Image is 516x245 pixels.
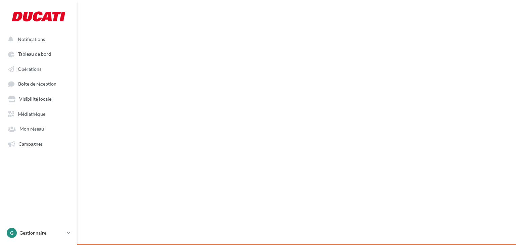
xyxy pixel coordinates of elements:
[10,230,13,236] span: G
[18,111,45,117] span: Médiathèque
[4,108,73,120] a: Médiathèque
[18,51,51,57] span: Tableau de bord
[4,93,73,105] a: Visibilité locale
[18,66,41,72] span: Opérations
[19,126,44,132] span: Mon réseau
[4,33,71,45] button: Notifications
[18,36,45,42] span: Notifications
[18,141,43,147] span: Campagnes
[19,230,64,236] p: Gestionnaire
[4,48,73,60] a: Tableau de bord
[19,96,51,102] span: Visibilité locale
[4,122,73,135] a: Mon réseau
[4,63,73,75] a: Opérations
[4,78,73,90] a: Boîte de réception
[18,81,56,87] span: Boîte de réception
[4,138,73,150] a: Campagnes
[5,227,72,239] a: G Gestionnaire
